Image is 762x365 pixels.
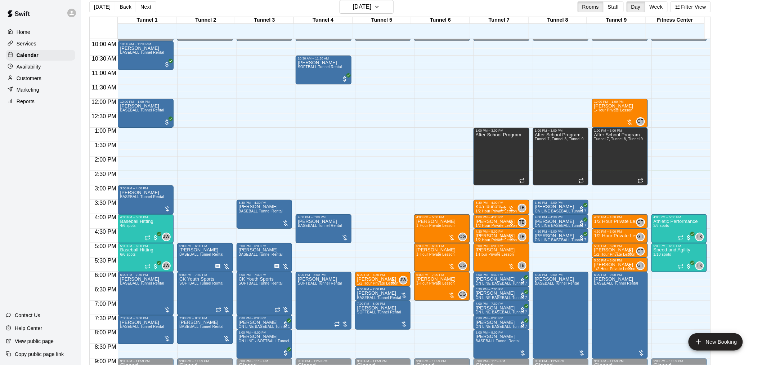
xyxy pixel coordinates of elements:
[476,316,527,320] div: 7:30 PM – 8:00 PM
[416,215,468,219] div: 4:00 PM – 5:00 PM
[695,261,704,270] div: Trey Kamachi
[120,325,164,329] span: BASEBALL Tunnel Rental
[176,17,235,24] div: Tunnel 2
[93,171,118,177] span: 2:30 PM
[476,224,517,228] span: 1/2 Hour Private Lesson
[274,264,280,269] svg: Has notes
[298,224,342,228] span: BASEBALL Tunnel Rental
[637,233,644,241] span: GT
[275,307,281,313] span: Recurring event
[89,1,115,12] button: [DATE]
[416,244,468,248] div: 5:00 PM – 6:00 PM
[120,252,136,256] span: 6/6 spots filled
[533,229,589,243] div: 4:30 PM – 5:00 PM: Dave Bellerson
[163,233,170,241] span: JW
[237,200,292,229] div: 3:30 PM – 4:30 PM: BASEBALL Tunnel Rental
[476,325,543,329] span: ON LINE BASEBALL Tunnel 7-9 Rental
[535,209,602,213] span: ON LINE BASEBALL Tunnel 7-9 Rental
[17,40,36,47] p: Services
[578,178,584,184] span: Recurring event
[685,234,692,241] span: All customers have paid
[461,261,467,270] span: Corrin Green
[474,200,529,214] div: 3:30 PM – 4:00 PM: 1/2 Hour Private Lesson
[578,1,604,12] button: Rooms
[239,325,306,329] span: ON LINE BASEBALL Tunnel 1-6 Rental
[411,17,470,24] div: Tunnel 6
[120,50,164,54] span: BASEBALL Tunnel Rental
[179,360,231,363] div: 9:00 PM – 11:59 PM
[152,234,159,241] span: All customers have paid
[145,264,151,269] span: Recurring event
[162,233,171,241] div: Joey Wozniak
[93,272,118,278] span: 6:00 PM
[118,41,174,70] div: 10:00 AM – 11:00 AM: BASEBALL Tunnel Rental
[237,330,292,359] div: 8:00 PM – 9:00 PM: Greg Leicht
[460,262,466,269] span: CG
[296,272,351,330] div: 6:00 PM – 8:00 PM: SOFTBALL Tunnel Rental
[636,117,645,126] div: Gilbert Tussey
[118,99,174,128] div: 12:00 PM – 1:00 PM: BASEBALL Tunnel Rental
[474,272,529,286] div: 6:00 PM – 6:30 PM: Trenton Saenz
[695,233,704,241] div: Trey Kamachi
[476,252,514,256] span: 1-Hour Private Lesson
[474,243,529,272] div: 5:00 PM – 6:00 PM: 1-Hour Private Lesson
[535,238,602,242] span: ON LINE BASEBALL Tunnel 7-9 Rental
[535,273,587,277] div: 6:00 PM – 9:00 PM
[476,302,527,305] div: 7:00 PM – 7:30 PM
[476,360,527,363] div: 9:00 PM – 11:59 PM
[460,291,466,298] span: CG
[6,96,75,107] a: Reports
[414,214,470,243] div: 4:00 PM – 5:00 PM: 1-Hour Private Lesson
[592,128,648,185] div: 1:00 PM – 3:00 PM: After School Program
[519,277,526,285] span: All customers have paid
[120,244,171,248] div: 5:00 PM – 6:00 PM
[594,281,638,285] span: BASEBALL Tunnel Rental
[239,360,290,363] div: 9:00 PM – 11:59 PM
[639,117,645,126] span: Gilbert Tussey
[355,272,411,286] div: 6:00 PM – 6:30 PM: 1/2 Hour Private Lesson
[519,321,526,328] span: All customers have paid
[357,310,402,314] span: SOFTBALL Tunnel Rental
[355,286,411,301] div: 6:30 PM – 7:00 PM: BASEBALL Tunnel Rental
[93,344,118,350] span: 8:30 PM
[118,272,174,315] div: 6:00 PM – 7:30 PM: BASEBALL Tunnel Rental
[93,301,118,307] span: 7:00 PM
[341,75,349,83] span: All customers have paid
[179,316,231,320] div: 7:30 PM – 8:30 PM
[592,258,648,272] div: 5:30 PM – 6:00 PM: 1/2 Hour Private Lesson
[521,204,526,212] span: Tate Budnick
[93,128,118,134] span: 1:00 PM
[476,215,527,219] div: 4:00 PM – 4:30 PM
[93,258,118,264] span: 5:30 PM
[519,262,525,269] span: TB
[636,218,645,227] div: Gilbert Tussey
[6,61,75,72] div: Availability
[521,261,526,270] span: Tate Budnick
[6,50,75,61] a: Calendar
[533,272,589,359] div: 6:00 PM – 9:00 PM: BASEBALL Tunnel Rental
[535,281,579,285] span: BASEBALL Tunnel Rental
[90,113,118,119] span: 12:30 PM
[627,1,645,12] button: Day
[6,27,75,38] a: Home
[6,84,75,95] a: Marketing
[461,233,467,241] span: Corrin Green
[298,273,349,277] div: 6:00 PM – 8:00 PM
[535,137,584,141] span: Tunnel 7, Tunnel 8, Tunnel 9
[357,296,402,300] span: BASEBALL Tunnel Rental
[357,302,409,305] div: 7:00 PM – 8:00 PM
[519,233,525,241] span: TB
[239,281,283,285] span: SOFTBALL Tunnel Rental
[282,349,289,357] span: All customers have paid
[93,214,118,220] span: 4:00 PM
[165,261,171,270] span: Joey Wozniak
[519,292,526,299] span: All customers have paid
[6,38,75,49] a: Services
[651,214,707,243] div: 4:00 PM – 5:00 PM: Athletic Performance
[93,286,118,293] span: 6:30 PM
[529,17,587,24] div: Tunnel 8
[93,330,118,336] span: 8:00 PM
[519,219,525,226] span: TB
[416,252,455,256] span: 1-Hour Private Lesson
[239,339,308,343] span: ON LINE - SOFTBALL Tunnel 1-6 Rental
